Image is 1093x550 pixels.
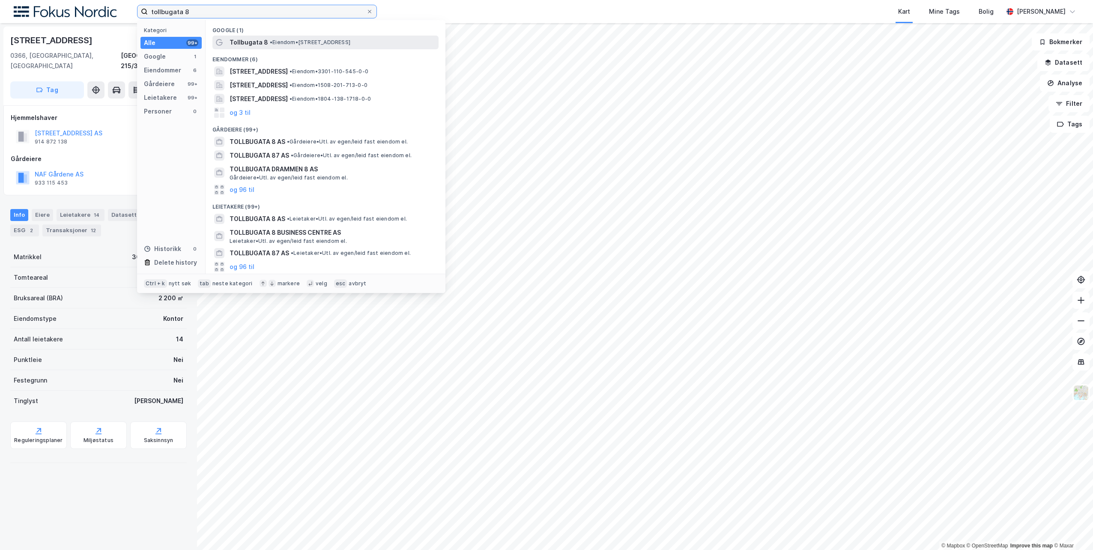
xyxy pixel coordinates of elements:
[290,82,292,88] span: •
[230,262,254,272] button: og 96 til
[230,214,285,224] span: TOLLBUGATA 8 AS
[144,93,177,103] div: Leietakere
[144,279,167,288] div: Ctrl + k
[14,272,48,283] div: Tomteareal
[206,20,445,36] div: Google (1)
[32,209,53,221] div: Eiere
[191,108,198,115] div: 0
[1050,509,1093,550] iframe: Chat Widget
[144,79,175,89] div: Gårdeiere
[35,179,68,186] div: 933 115 453
[929,6,960,17] div: Mine Tags
[287,138,408,145] span: Gårdeiere • Utl. av egen/leid fast eiendom el.
[1037,54,1090,71] button: Datasett
[967,543,1008,549] a: OpenStreetMap
[212,280,253,287] div: neste kategori
[132,252,183,262] div: 301-215-30-0-0
[206,49,445,65] div: Eiendommer (6)
[14,334,63,344] div: Antall leietakere
[287,215,407,222] span: Leietaker • Utl. av egen/leid fast eiendom el.
[186,39,198,46] div: 99+
[334,279,347,288] div: esc
[27,226,36,235] div: 2
[230,37,268,48] span: Tollbugata 8
[316,280,327,287] div: velg
[206,197,445,212] div: Leietakere (99+)
[1040,75,1090,92] button: Analyse
[941,543,965,549] a: Mapbox
[10,33,94,47] div: [STREET_ADDRESS]
[134,396,183,406] div: [PERSON_NAME]
[14,293,63,303] div: Bruksareal (BRA)
[230,248,289,258] span: TOLLBUGATA 87 AS
[270,39,272,45] span: •
[291,152,293,158] span: •
[169,280,191,287] div: nytt søk
[144,27,202,33] div: Kategori
[154,257,197,268] div: Delete history
[287,215,290,222] span: •
[230,66,288,77] span: [STREET_ADDRESS]
[290,82,367,89] span: Eiendom • 1508-201-713-0-0
[108,209,140,221] div: Datasett
[57,209,105,221] div: Leietakere
[14,314,57,324] div: Eiendomstype
[144,65,181,75] div: Eiendommer
[42,224,101,236] div: Transaksjoner
[11,154,186,164] div: Gårdeiere
[89,226,98,235] div: 12
[14,252,42,262] div: Matrikkel
[10,224,39,236] div: ESG
[163,314,183,324] div: Kontor
[198,279,211,288] div: tab
[290,96,292,102] span: •
[1017,6,1066,17] div: [PERSON_NAME]
[186,81,198,87] div: 99+
[92,211,101,219] div: 14
[148,5,366,18] input: Søk på adresse, matrikkel, gårdeiere, leietakere eller personer
[979,6,994,17] div: Bolig
[35,138,67,145] div: 914 872 138
[173,375,183,386] div: Nei
[10,51,121,71] div: 0366, [GEOGRAPHIC_DATA], [GEOGRAPHIC_DATA]
[186,94,198,101] div: 99+
[14,6,116,18] img: fokus-nordic-logo.8a93422641609758e4ac.png
[10,209,28,221] div: Info
[291,152,412,159] span: Gårdeiere • Utl. av egen/leid fast eiendom el.
[898,6,910,17] div: Kart
[278,280,300,287] div: markere
[230,108,251,118] button: og 3 til
[1073,385,1089,401] img: Z
[158,293,183,303] div: 2 200 ㎡
[1032,33,1090,51] button: Bokmerker
[11,113,186,123] div: Hjemmelshaver
[1050,116,1090,133] button: Tags
[349,280,366,287] div: avbryt
[230,238,347,245] span: Leietaker • Utl. av egen/leid fast eiendom el.
[287,138,290,145] span: •
[1048,95,1090,112] button: Filter
[291,250,293,256] span: •
[206,120,445,135] div: Gårdeiere (99+)
[1050,509,1093,550] div: Kontrollprogram for chat
[191,67,198,74] div: 6
[176,334,183,344] div: 14
[121,51,187,71] div: [GEOGRAPHIC_DATA], 215/30
[230,94,288,104] span: [STREET_ADDRESS]
[230,164,435,174] span: TOLLBUGATA DRAMMEN 8 AS
[14,355,42,365] div: Punktleie
[290,68,368,75] span: Eiendom • 3301-110-545-0-0
[144,437,173,444] div: Saksinnsyn
[230,227,435,238] span: TOLLBUGATA 8 BUSINESS CENTRE AS
[14,437,63,444] div: Reguleringsplaner
[173,355,183,365] div: Nei
[84,437,113,444] div: Miljøstatus
[144,51,166,62] div: Google
[144,38,155,48] div: Alle
[230,137,285,147] span: TOLLBUGATA 8 AS
[144,106,172,117] div: Personer
[230,150,289,161] span: TOLLBUGATA 87 AS
[1010,543,1053,549] a: Improve this map
[14,375,47,386] div: Festegrunn
[10,81,84,99] button: Tag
